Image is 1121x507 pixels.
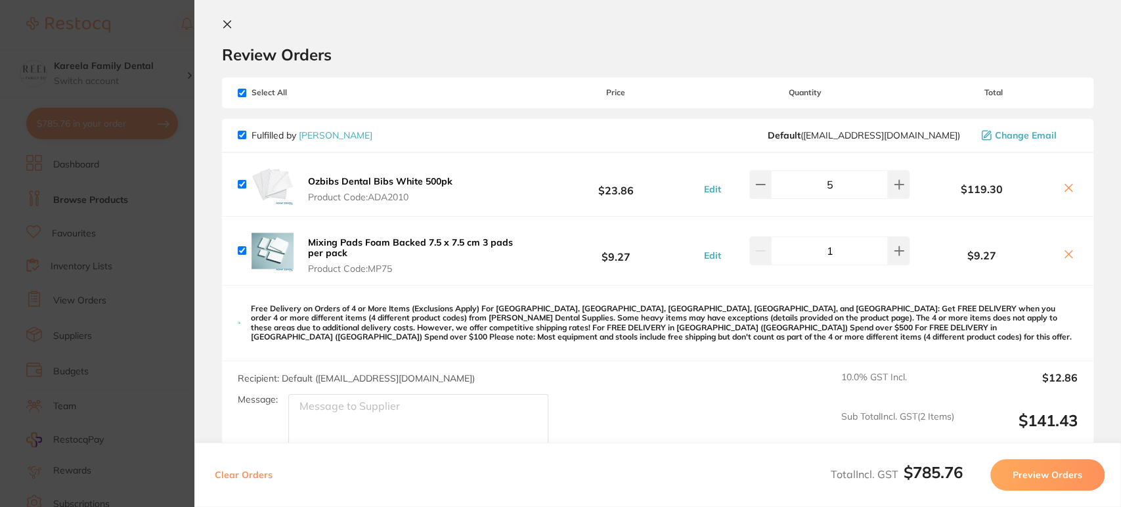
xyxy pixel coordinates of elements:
p: Free Delivery on Orders of 4 or More Items (Exclusions Apply) For [GEOGRAPHIC_DATA], [GEOGRAPHIC_... [251,304,1078,342]
button: Ozbibs Dental Bibs White 500pk Product Code:ADA2010 [304,175,456,203]
span: Change Email [995,130,1057,141]
button: Mixing Pads Foam Backed 7.5 x 7.5 cm 3 pads per pack Product Code:MP75 [304,236,532,275]
b: $9.27 [532,238,700,263]
a: [PERSON_NAME] [299,129,372,141]
span: 10.0 % GST Incl. [841,372,954,401]
b: $119.30 [910,183,1054,195]
img: NTk5NzQydw [252,164,294,206]
label: Message: [238,394,278,405]
button: Change Email [977,129,1078,141]
h2: Review Orders [222,45,1093,64]
button: Edit [699,250,724,261]
span: Sub Total Incl. GST ( 2 Items) [841,411,954,447]
b: $23.86 [532,172,700,196]
span: Quantity [699,88,910,97]
button: Edit [699,183,724,195]
b: Ozbibs Dental Bibs White 500pk [308,175,452,187]
span: Product Code: ADA2010 [308,192,452,202]
span: Total Incl. GST [831,468,963,481]
span: Recipient: Default ( [EMAIL_ADDRESS][DOMAIN_NAME] ) [238,372,475,384]
button: Clear Orders [211,459,276,491]
span: Product Code: MP75 [308,263,528,274]
button: Preview Orders [990,459,1105,491]
b: $785.76 [904,462,963,482]
span: Price [532,88,700,97]
span: Select All [238,88,369,97]
span: save@adamdental.com.au [768,130,960,141]
b: Default [768,129,801,141]
output: $141.43 [965,411,1078,447]
img: anI2ZmQ5cA [252,230,294,272]
output: $12.86 [965,372,1078,401]
span: Total [910,88,1078,97]
p: Fulfilled by [252,130,372,141]
b: Mixing Pads Foam Backed 7.5 x 7.5 cm 3 pads per pack [308,236,513,259]
b: $9.27 [910,250,1054,261]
